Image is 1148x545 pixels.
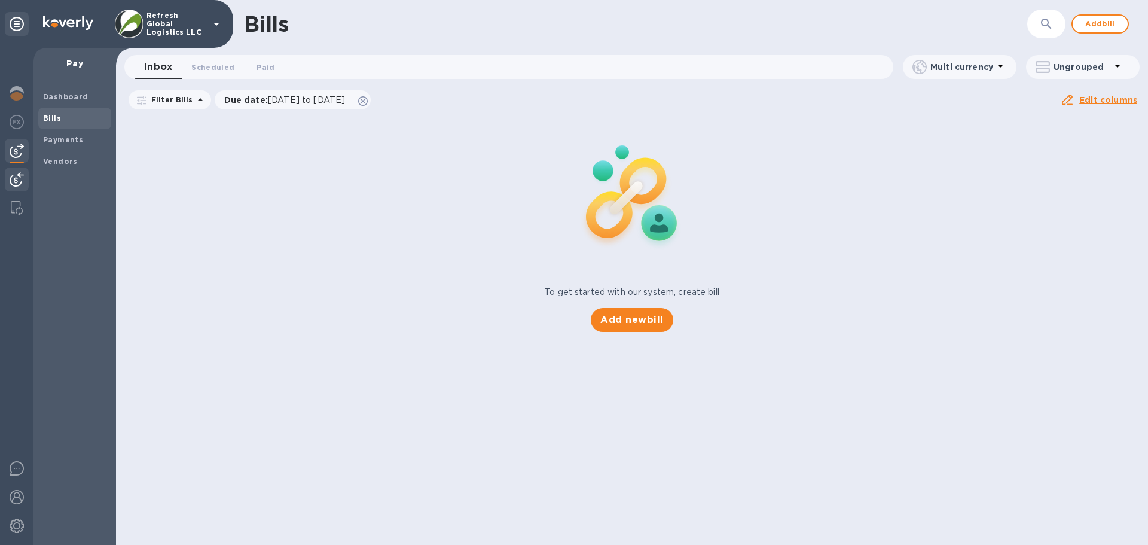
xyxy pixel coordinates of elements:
div: Unpin categories [5,12,29,36]
b: Dashboard [43,92,88,101]
button: Add newbill [591,308,673,332]
p: Filter Bills [146,95,193,105]
u: Edit columns [1079,95,1137,105]
div: Due date:[DATE] to [DATE] [215,90,371,109]
p: Due date : [224,94,352,106]
button: Addbill [1071,14,1129,34]
span: [DATE] to [DATE] [268,95,345,105]
span: Paid [257,61,274,74]
b: Bills [43,114,61,123]
h1: Bills [244,11,288,36]
p: To get started with our system, create bill [545,286,719,299]
p: Pay [43,57,106,69]
span: Scheduled [191,61,234,74]
img: Foreign exchange [10,115,24,129]
b: Payments [43,135,83,144]
span: Add bill [1082,17,1118,31]
b: Vendors [43,157,78,166]
p: Multi currency [930,61,993,73]
img: Logo [43,16,93,30]
span: Add new bill [600,313,663,327]
p: Ungrouped [1054,61,1110,73]
span: Inbox [144,59,172,75]
p: Refresh Global Logistics LLC [146,11,206,36]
